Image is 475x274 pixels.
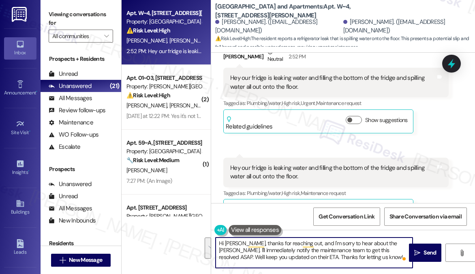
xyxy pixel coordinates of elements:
span: High risk , [282,190,301,197]
div: Neutral [266,48,285,65]
i:  [60,257,66,263]
div: [DATE] at 12:22 PM: Yes it's not 100% unclogged, it is better but still seems to have a slow drain [126,112,344,120]
strong: 🔧 Risk Level: Medium [126,156,179,164]
div: [PERSON_NAME]. ([EMAIL_ADDRESS][DOMAIN_NAME]) [343,18,469,35]
div: Apt. 59~A, [STREET_ADDRESS] [126,139,201,147]
span: • [28,168,29,174]
div: Property: [GEOGRAPHIC_DATA] at [GEOGRAPHIC_DATA] [126,147,201,156]
div: 7:27 PM: (An Image) [126,177,172,184]
span: [PERSON_NAME] [169,37,210,44]
strong: ⚠️ Risk Level: High [215,35,250,42]
b: [GEOGRAPHIC_DATA] and Apartments: Apt. W~4, [STREET_ADDRESS][PERSON_NAME] [215,2,377,20]
div: Unread [49,70,78,78]
div: Prospects + Residents [41,55,121,63]
a: Buildings [4,197,36,218]
div: Hey our fridge is leaking water and filling the bottom of the fridge and spilling water all out o... [230,74,436,91]
div: All Messages [49,204,92,213]
i:  [414,250,420,256]
span: New Message [69,256,102,264]
div: 2:52 PM [287,52,306,61]
div: 2:52 PM: Hey our fridge is leaking water and filling the bottom of the fridge and spilling water ... [126,47,391,55]
button: Get Conversation Link [313,208,380,226]
span: Maintenance request [316,100,362,107]
span: Send [424,248,436,257]
div: Property: [GEOGRAPHIC_DATA] and Apartments [126,17,201,26]
i:  [104,33,109,39]
div: Unread [49,192,78,201]
div: Escalate [49,143,80,151]
strong: ⚠️ Risk Level: High [126,27,170,34]
span: • [36,89,37,94]
div: [PERSON_NAME]. ([EMAIL_ADDRESS][DOMAIN_NAME]) [215,18,341,35]
textarea: To enrich screen reader interactions, please activate Accessibility in Grammarly extension settings [216,238,413,268]
button: Send [409,244,441,262]
div: New Inbounds [49,216,96,225]
div: Property: [PERSON_NAME][GEOGRAPHIC_DATA] [126,212,201,220]
div: All Messages [49,94,92,103]
div: Related guidelines [226,116,273,131]
span: High risk , [282,100,301,107]
input: All communities [52,30,100,43]
span: [PERSON_NAME] [126,37,169,44]
div: WO Follow-ups [49,131,98,139]
button: Share Conversation via email [384,208,467,226]
span: • [29,128,30,134]
div: Prospects [41,165,121,173]
div: Unanswered [49,82,92,90]
span: [PERSON_NAME] [169,102,210,109]
div: (21) [108,80,121,92]
img: ResiDesk Logo [12,7,28,22]
span: [PERSON_NAME] [126,102,169,109]
div: Hey our fridge is leaking water and filling the bottom of the fridge and spilling water all out o... [230,164,436,181]
span: Plumbing/water , [247,100,282,107]
span: Urgent , [301,100,316,107]
a: Site Visit • [4,117,36,139]
div: Maintenance [49,118,93,127]
div: Tagged as: [223,187,449,199]
label: Viewing conversations for [49,8,113,30]
i:  [459,250,465,256]
span: Get Conversation Link [319,212,374,221]
span: : The resident reports a refrigerator leak that is spilling water onto the floor. This presents a... [215,34,475,52]
a: Inbox [4,37,36,59]
span: Plumbing/water , [247,190,282,197]
div: Unanswered [49,180,92,188]
div: Apt. 01~03, [STREET_ADDRESS][PERSON_NAME] [126,74,201,82]
span: Share Conversation via email [389,212,462,221]
div: Residents [41,239,121,248]
label: Show suggestions [365,116,408,124]
strong: ⚠️ Risk Level: High [126,92,170,99]
div: [PERSON_NAME] [223,48,449,68]
a: Leads [4,237,36,259]
div: Review follow-ups [49,106,105,115]
button: New Message [51,254,111,267]
div: Tagged as: [223,97,449,109]
div: Property: [PERSON_NAME][GEOGRAPHIC_DATA] Townhomes [126,82,201,91]
div: Apt. W~4, [STREET_ADDRESS][PERSON_NAME] [126,9,201,17]
span: Maintenance request [301,190,346,197]
span: [PERSON_NAME] [126,167,167,174]
div: Apt. [STREET_ADDRESS] [126,203,201,212]
a: Insights • [4,157,36,179]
